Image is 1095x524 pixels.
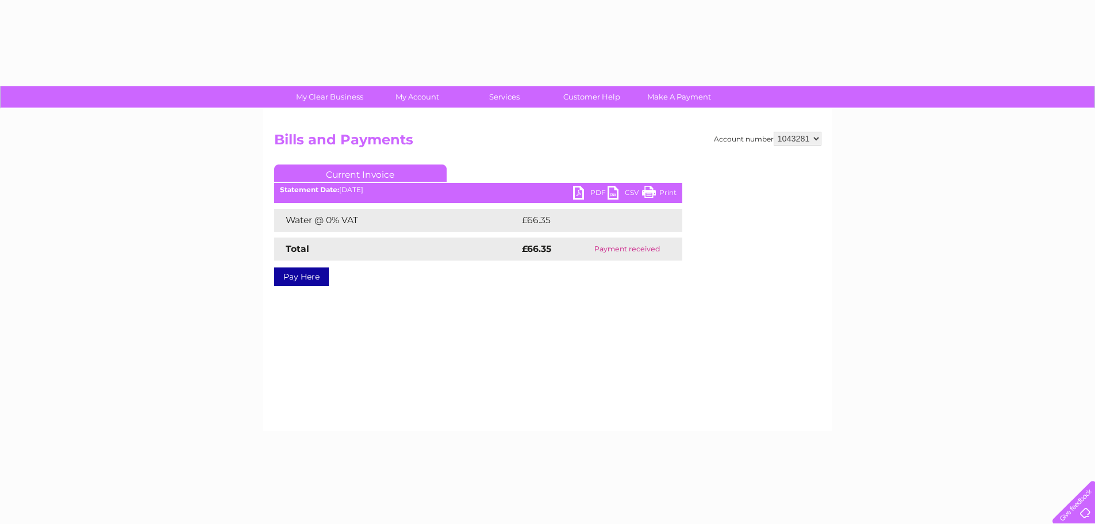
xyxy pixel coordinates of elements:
[544,86,639,108] a: Customer Help
[573,238,682,261] td: Payment received
[274,267,329,286] a: Pay Here
[274,165,447,182] a: Current Invoice
[632,86,727,108] a: Make A Payment
[274,132,821,154] h2: Bills and Payments
[608,186,642,202] a: CSV
[274,186,682,194] div: [DATE]
[714,132,821,146] div: Account number
[573,186,608,202] a: PDF
[370,86,464,108] a: My Account
[642,186,677,202] a: Print
[274,209,519,232] td: Water @ 0% VAT
[522,243,551,254] strong: £66.35
[286,243,309,254] strong: Total
[457,86,552,108] a: Services
[519,209,659,232] td: £66.35
[282,86,377,108] a: My Clear Business
[280,185,339,194] b: Statement Date:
